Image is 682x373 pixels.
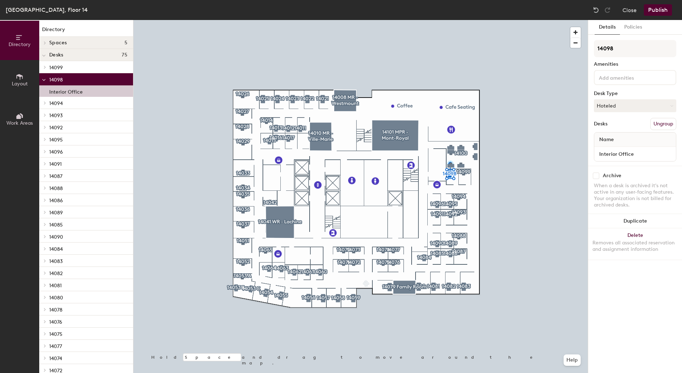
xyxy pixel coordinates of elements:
[49,100,63,106] span: 14094
[49,52,63,58] span: Desks
[124,40,127,46] span: 5
[49,210,63,216] span: 14089
[49,113,63,119] span: 14093
[594,61,676,67] div: Amenities
[49,355,62,362] span: 14074
[603,173,621,179] div: Archive
[49,343,62,349] span: 14077
[604,6,611,14] img: Redo
[597,73,662,81] input: Add amenities
[620,20,646,35] button: Policies
[49,185,63,192] span: 14088
[49,319,62,325] span: 14076
[49,246,63,252] span: 14084
[49,77,63,83] span: 14098
[49,149,63,155] span: 14096
[49,125,63,131] span: 14092
[39,26,133,37] h1: Directory
[644,4,672,16] button: Publish
[49,307,62,313] span: 14078
[49,137,63,143] span: 14095
[592,240,678,253] div: Removes all associated reservation and assignment information
[12,81,28,87] span: Layout
[594,99,676,112] button: Hoteled
[595,20,620,35] button: Details
[6,5,88,14] div: [GEOGRAPHIC_DATA], Floor 14
[49,87,83,95] p: Interior Office
[49,173,62,179] span: 14087
[49,40,67,46] span: Spaces
[622,4,637,16] button: Close
[122,52,127,58] span: 75
[594,91,676,96] div: Desk Type
[594,183,676,208] div: When a desk is archived it's not active in any user-facing features. Your organization is not bil...
[6,120,33,126] span: Work Areas
[49,198,63,204] span: 14086
[49,258,63,264] span: 14083
[49,270,63,277] span: 14082
[588,228,682,260] button: DeleteRemoves all associated reservation and assignment information
[49,234,63,240] span: 14090
[588,214,682,228] button: Duplicate
[49,283,62,289] span: 14081
[49,65,63,71] span: 14099
[592,6,600,14] img: Undo
[594,121,607,127] div: Desks
[49,331,62,337] span: 14075
[596,149,675,159] input: Unnamed desk
[49,161,62,167] span: 14091
[9,41,31,48] span: Directory
[49,295,63,301] span: 14080
[650,118,676,130] button: Ungroup
[564,354,581,366] button: Help
[49,222,63,228] span: 14085
[596,133,617,146] span: Name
